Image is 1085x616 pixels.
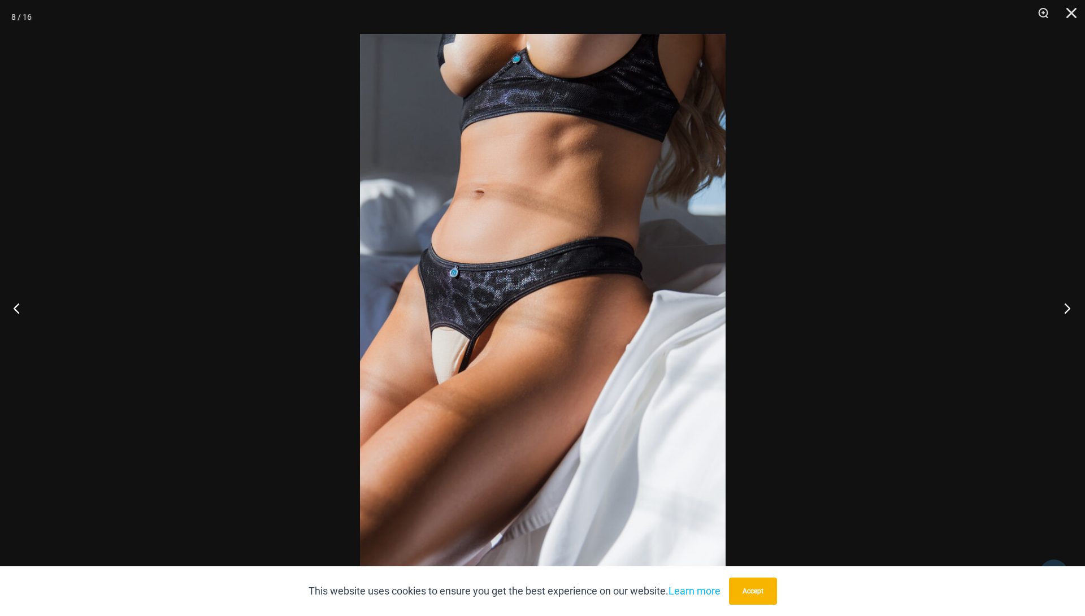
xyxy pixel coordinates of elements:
div: 8 / 16 [11,8,32,25]
button: Next [1043,280,1085,336]
button: Accept [729,578,777,605]
p: This website uses cookies to ensure you get the best experience on our website. [309,583,721,600]
img: Nights Fall Silver Leopard 1036 Bra 6046 Thong 07 [360,34,726,582]
a: Learn more [669,585,721,597]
